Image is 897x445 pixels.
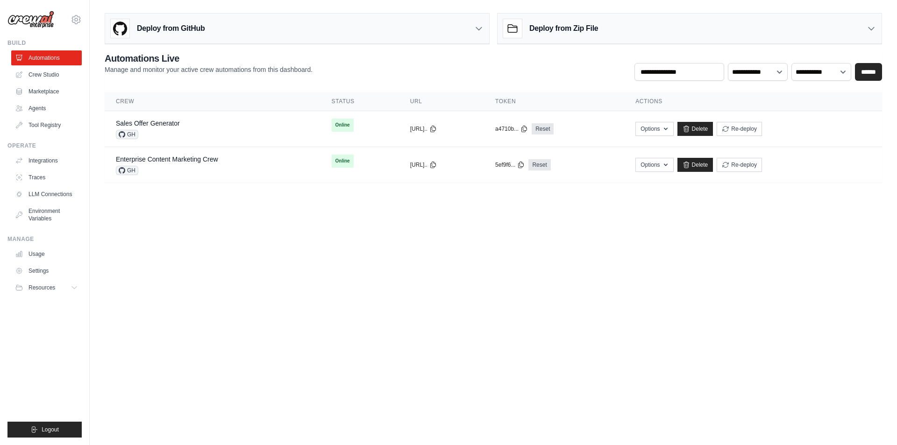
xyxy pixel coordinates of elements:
[624,92,882,111] th: Actions
[529,23,598,34] h3: Deploy from Zip File
[7,142,82,149] div: Operate
[11,153,82,168] a: Integrations
[717,122,762,136] button: Re-deploy
[11,67,82,82] a: Crew Studio
[677,158,713,172] a: Delete
[11,170,82,185] a: Traces
[105,65,313,74] p: Manage and monitor your active crew automations from this dashboard.
[495,161,525,169] button: 5ef9f6...
[7,39,82,47] div: Build
[7,422,82,438] button: Logout
[105,92,320,111] th: Crew
[635,158,673,172] button: Options
[116,130,138,139] span: GH
[7,11,54,28] img: Logo
[7,235,82,243] div: Manage
[320,92,399,111] th: Status
[399,92,484,111] th: URL
[111,19,129,38] img: GitHub Logo
[11,101,82,116] a: Agents
[42,426,59,433] span: Logout
[137,23,205,34] h3: Deploy from GitHub
[11,263,82,278] a: Settings
[11,84,82,99] a: Marketplace
[11,204,82,226] a: Environment Variables
[532,123,554,134] a: Reset
[11,247,82,261] a: Usage
[635,122,673,136] button: Options
[11,50,82,65] a: Automations
[484,92,624,111] th: Token
[11,280,82,295] button: Resources
[116,166,138,175] span: GH
[11,187,82,202] a: LLM Connections
[116,120,180,127] a: Sales Offer Generator
[332,155,354,168] span: Online
[116,155,218,163] a: Enterprise Content Marketing Crew
[332,119,354,132] span: Online
[11,118,82,133] a: Tool Registry
[677,122,713,136] a: Delete
[105,52,313,65] h2: Automations Live
[528,159,550,170] a: Reset
[717,158,762,172] button: Re-deploy
[495,125,528,133] button: a4710b...
[28,284,55,291] span: Resources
